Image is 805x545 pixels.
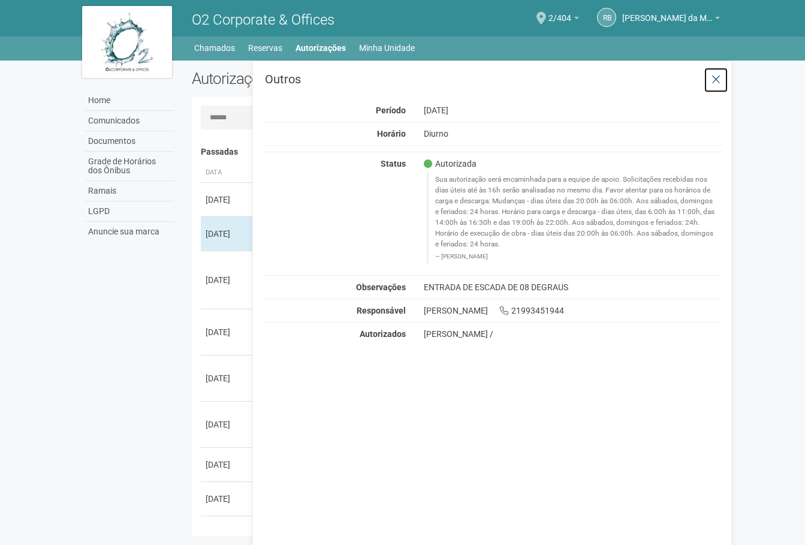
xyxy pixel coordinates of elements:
a: Autorizações [296,40,346,56]
span: Autorizada [424,158,477,169]
div: [DATE] [206,372,250,384]
strong: Horário [377,129,406,138]
th: Data [201,163,255,183]
strong: Observações [356,282,406,292]
span: 2/404 [548,2,571,23]
div: [DATE] [206,194,250,206]
span: Raul Barrozo da Motta Junior [622,2,712,23]
blockquote: Sua autorização será encaminhada para a equipe de apoio. Solicitações recebidas nos dias úteis at... [427,172,723,263]
h2: Autorizações [192,70,448,88]
div: [DATE] [206,418,250,430]
a: Reservas [248,40,282,56]
a: Anuncie sua marca [85,222,174,242]
a: 2/404 [548,15,579,25]
a: Ramais [85,181,174,201]
a: Chamados [194,40,235,56]
a: Grade de Horários dos Ônibus [85,152,174,181]
a: Comunicados [85,111,174,131]
div: Diurno [415,128,732,139]
a: [PERSON_NAME] da Motta Junior [622,15,720,25]
div: [DATE] [206,527,250,539]
div: ENTRADA DE ESCADA DE 08 DEGRAUS [415,282,732,293]
a: Minha Unidade [359,40,415,56]
strong: Período [376,106,406,115]
div: [DATE] [206,459,250,471]
a: RB [597,8,616,27]
h4: Passadas [201,147,714,156]
h3: Outros [265,73,722,85]
div: [DATE] [206,493,250,505]
span: O2 Corporate & Offices [192,11,334,28]
div: [DATE] [206,326,250,338]
a: Documentos [85,131,174,152]
div: [PERSON_NAME] 21993451944 [415,305,732,316]
div: [DATE] [415,105,732,116]
strong: Autorizados [360,329,406,339]
a: Home [85,91,174,111]
div: [PERSON_NAME] / [424,329,723,339]
strong: Responsável [357,306,406,315]
div: [DATE] [206,274,250,286]
a: LGPD [85,201,174,222]
img: logo.jpg [82,6,172,78]
strong: Status [381,159,406,168]
footer: [PERSON_NAME] [435,252,716,261]
div: [DATE] [206,228,250,240]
